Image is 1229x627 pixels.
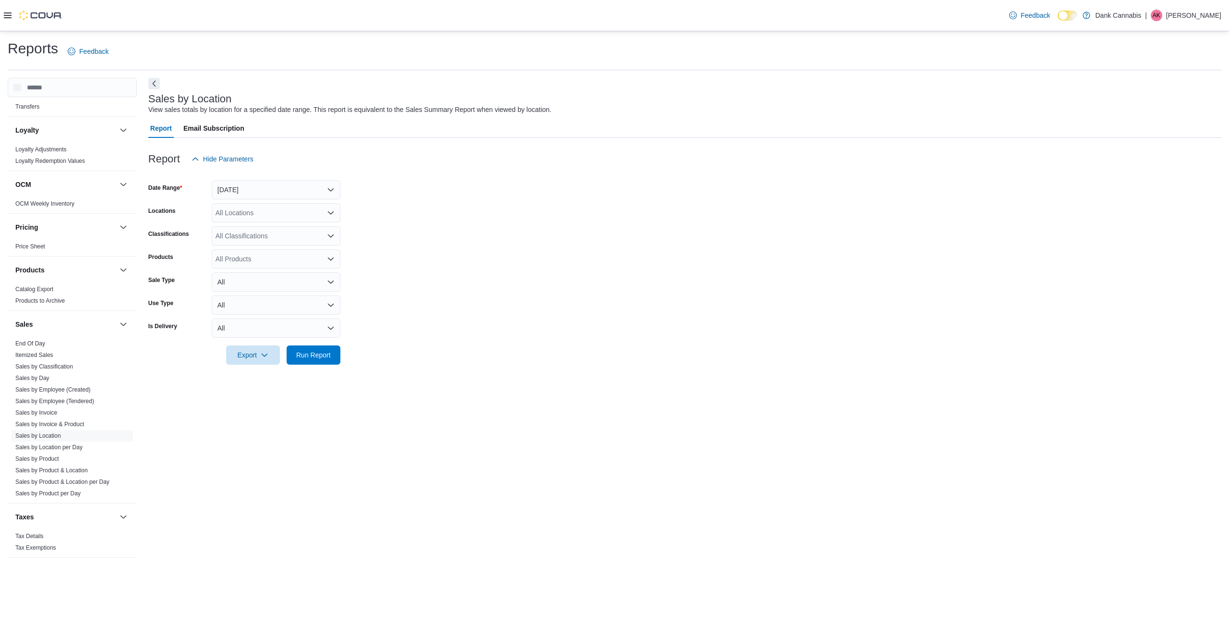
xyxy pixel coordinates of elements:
div: Products [8,283,137,310]
p: | [1145,10,1147,21]
a: Loyalty Adjustments [15,146,67,153]
div: Taxes [8,530,137,557]
a: Sales by Invoice [15,409,57,416]
button: All [212,272,340,292]
span: AK [1153,10,1160,21]
a: Products to Archive [15,297,65,304]
a: Sales by Location per Day [15,444,83,451]
p: [PERSON_NAME] [1166,10,1221,21]
h3: Sales by Location [148,93,232,105]
input: Dark Mode [1058,11,1078,21]
button: Run Report [287,345,340,365]
button: Loyalty [15,125,116,135]
button: Products [15,265,116,275]
div: Pricing [8,241,137,256]
h3: Report [148,153,180,165]
h3: OCM [15,180,31,189]
span: Sales by Employee (Tendered) [15,397,94,405]
div: Loyalty [8,144,137,171]
img: Cova [19,11,62,20]
a: Sales by Product [15,455,59,462]
button: Products [118,264,129,276]
button: Sales [15,320,116,329]
h3: Sales [15,320,33,329]
button: Taxes [15,512,116,522]
a: Sales by Day [15,375,49,381]
span: Report [150,119,172,138]
button: Taxes [118,511,129,523]
button: Open list of options [327,232,335,240]
label: Locations [148,207,176,215]
button: Next [148,78,160,89]
h3: Products [15,265,45,275]
span: Loyalty Adjustments [15,146,67,153]
button: Pricing [15,222,116,232]
button: Export [226,345,280,365]
span: Feedback [79,47,108,56]
a: Sales by Employee (Created) [15,386,91,393]
a: Itemized Sales [15,352,53,358]
span: Sales by Day [15,374,49,382]
span: Run Report [296,350,331,360]
button: [DATE] [212,180,340,199]
label: Products [148,253,173,261]
p: Dank Cannabis [1095,10,1141,21]
span: End Of Day [15,340,45,347]
a: Feedback [1005,6,1054,25]
label: Classifications [148,230,189,238]
button: All [212,319,340,338]
span: Price Sheet [15,243,45,250]
div: Arshi Kalkat [1151,10,1162,21]
h3: Loyalty [15,125,39,135]
h3: Pricing [15,222,38,232]
a: Sales by Product per Day [15,490,81,497]
button: Open list of options [327,255,335,263]
span: Sales by Invoice & Product [15,420,84,428]
a: Sales by Product & Location [15,467,88,474]
span: Email Subscription [183,119,244,138]
span: Loyalty Redemption Values [15,157,85,165]
button: OCM [15,180,116,189]
span: Sales by Product per Day [15,490,81,497]
a: OCM Weekly Inventory [15,200,74,207]
label: Sale Type [148,276,175,284]
button: Loyalty [118,124,129,136]
a: Sales by Location [15,432,61,439]
a: Tax Exemptions [15,544,56,551]
span: Sales by Product & Location [15,467,88,474]
a: Loyalty Redemption Values [15,158,85,164]
button: OCM [118,179,129,190]
a: Sales by Product & Location per Day [15,479,109,485]
label: Use Type [148,299,173,307]
a: Sales by Employee (Tendered) [15,398,94,405]
span: Tax Details [15,532,44,540]
button: All [212,295,340,315]
div: View sales totals by location for a specified date range. This report is equivalent to the Sales ... [148,105,552,115]
a: Sales by Classification [15,363,73,370]
span: Catalog Export [15,285,53,293]
span: Hide Parameters [203,154,253,164]
a: Tax Details [15,533,44,540]
button: Pricing [118,221,129,233]
button: Sales [118,319,129,330]
span: Sales by Location per Day [15,443,83,451]
label: Is Delivery [148,322,177,330]
button: Hide Parameters [188,149,257,169]
span: Feedback [1021,11,1050,20]
a: Sales by Invoice & Product [15,421,84,428]
span: Export [232,345,274,365]
a: Transfers [15,103,39,110]
a: End Of Day [15,340,45,347]
div: OCM [8,198,137,213]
